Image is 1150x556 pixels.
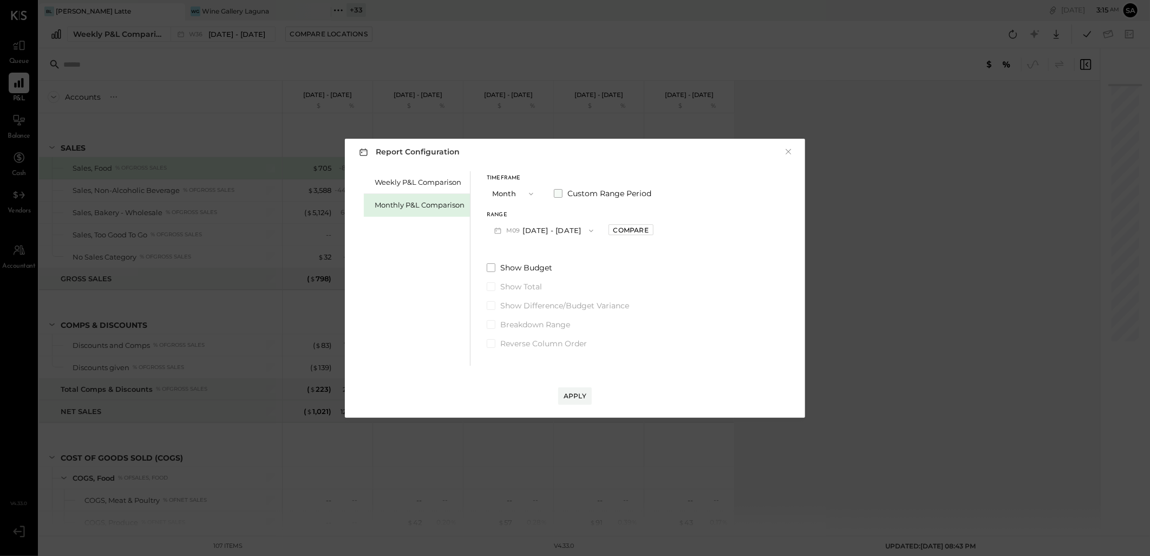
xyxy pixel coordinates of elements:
[506,227,523,235] span: M09
[500,262,552,273] span: Show Budget
[567,188,651,199] span: Custom Range Period
[500,319,570,330] span: Breakdown Range
[375,200,465,210] div: Monthly P&L Comparison
[558,387,592,405] button: Apply
[487,184,541,204] button: Month
[500,281,542,292] span: Show Total
[375,177,465,188] div: Weekly P&L Comparison
[487,221,601,241] button: M09[DATE] - [DATE]
[487,212,601,218] div: Range
[564,391,586,400] div: Apply
[613,225,649,235] div: Compare
[783,146,793,157] button: ×
[609,224,654,235] button: Compare
[500,300,629,311] span: Show Difference/Budget Variance
[357,145,460,159] h3: Report Configuration
[500,338,587,349] span: Reverse Column Order
[487,176,541,181] div: Timeframe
